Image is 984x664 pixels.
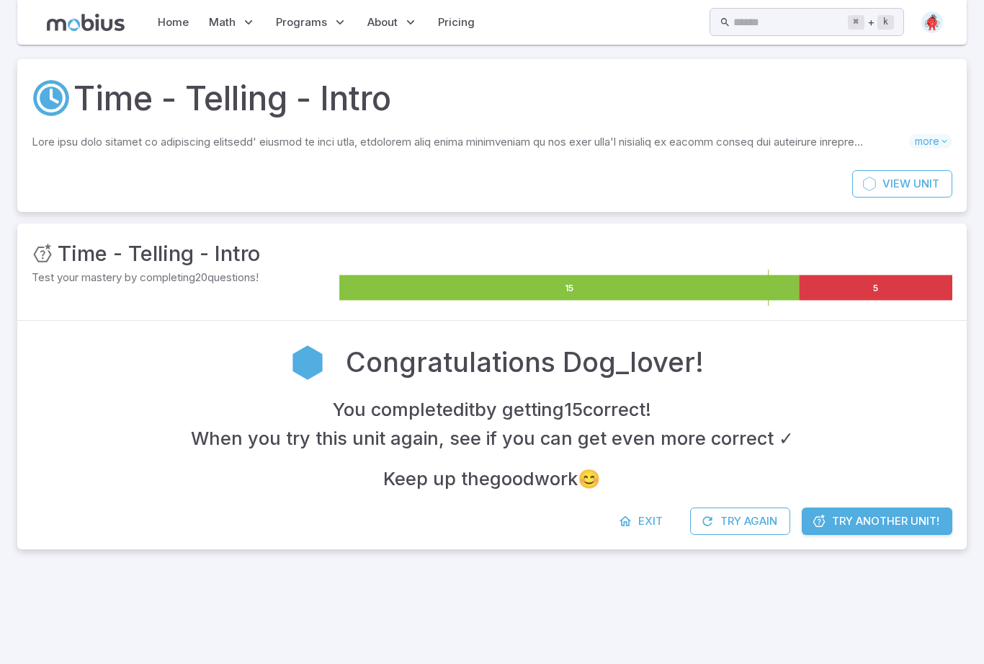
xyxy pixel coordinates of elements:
[32,79,71,118] a: Time
[882,176,911,192] span: View
[58,238,260,270] h3: Time - Telling - Intro
[852,170,952,198] a: ViewUnit
[153,6,193,39] a: Home
[209,14,236,30] span: Math
[802,508,952,535] a: Try Another Unit!
[73,74,391,123] h1: Time - Telling - Intro
[638,513,663,529] span: Exit
[383,464,601,493] h4: Keep up the good work 😊
[921,12,943,33] img: circle.svg
[346,342,704,383] h2: Congratulations Dog_lover!
[32,134,909,150] p: Lore ipsu dolo sitamet co adipiscing elitsedd' eiusmod te inci utla, etdolorem aliq enima minimve...
[333,395,651,424] h4: You completed it by getting 15 correct !
[191,424,794,453] h4: When you try this unit again, see if you can get even more correct ✓
[276,14,327,30] span: Programs
[848,15,864,30] kbd: ⌘
[913,176,939,192] span: Unit
[611,508,673,535] a: Exit
[434,6,479,39] a: Pricing
[848,14,894,31] div: +
[690,508,790,535] button: Try Again
[877,15,894,30] kbd: k
[32,270,336,285] p: Test your mastery by completing 20 questions!
[367,14,398,30] span: About
[832,513,939,529] span: Try Another Unit!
